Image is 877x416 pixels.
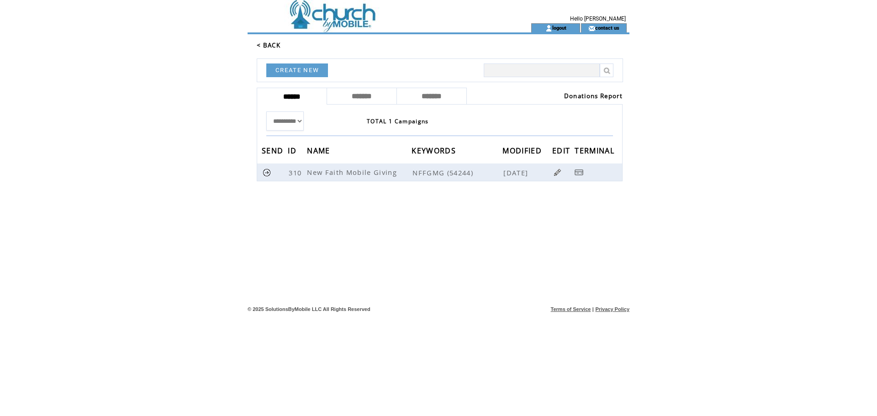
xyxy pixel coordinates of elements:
[257,41,280,49] a: < BACK
[367,117,429,125] span: TOTAL 1 Campaigns
[552,25,566,31] a: logout
[552,143,572,160] span: EDIT
[502,147,544,153] a: MODIFIED
[551,306,591,312] a: Terms of Service
[307,147,332,153] a: NAME
[307,168,399,177] span: New Faith Mobile Giving
[288,143,299,160] span: ID
[262,143,285,160] span: SEND
[595,25,619,31] a: contact us
[595,306,629,312] a: Privacy Policy
[248,306,370,312] span: © 2025 SolutionsByMobile LLC All Rights Reserved
[307,143,332,160] span: NAME
[592,306,594,312] span: |
[588,25,595,32] img: contact_us_icon.gif
[266,63,328,77] a: CREATE NEW
[570,16,626,22] span: Hello [PERSON_NAME]
[564,92,623,100] a: Donations Report
[503,168,530,177] span: [DATE]
[288,147,299,153] a: ID
[502,143,544,160] span: MODIFIED
[412,168,502,177] span: NFFGMG (54244)
[289,168,304,177] span: 310
[545,25,552,32] img: account_icon.gif
[575,143,617,160] span: TERMINAL
[412,143,458,160] span: KEYWORDS
[412,147,458,153] a: KEYWORDS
